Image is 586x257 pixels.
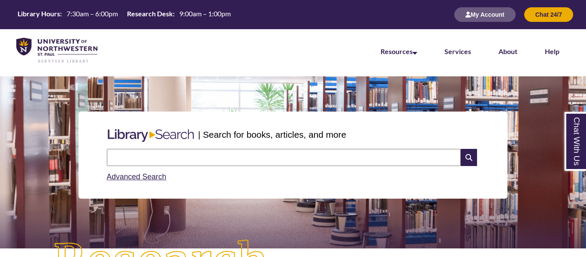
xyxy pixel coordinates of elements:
a: Back to Top [552,109,584,121]
img: UNWSP Library Logo [16,38,97,63]
a: Help [545,47,559,55]
a: About [498,47,517,55]
a: My Account [454,11,516,18]
button: Chat 24/7 [524,7,573,22]
img: Libary Search [103,126,198,145]
span: 9:00am – 1:00pm [179,9,231,18]
a: Services [444,47,471,55]
th: Research Desk: [124,9,176,18]
a: Chat 24/7 [524,11,573,18]
a: Resources [381,47,417,55]
span: 7:30am – 6:00pm [66,9,118,18]
i: Search [461,149,477,166]
a: Hours Today [14,9,234,21]
button: My Account [454,7,516,22]
table: Hours Today [14,9,234,20]
th: Library Hours: [14,9,63,18]
p: | Search for books, articles, and more [198,128,346,141]
a: Advanced Search [107,172,166,181]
